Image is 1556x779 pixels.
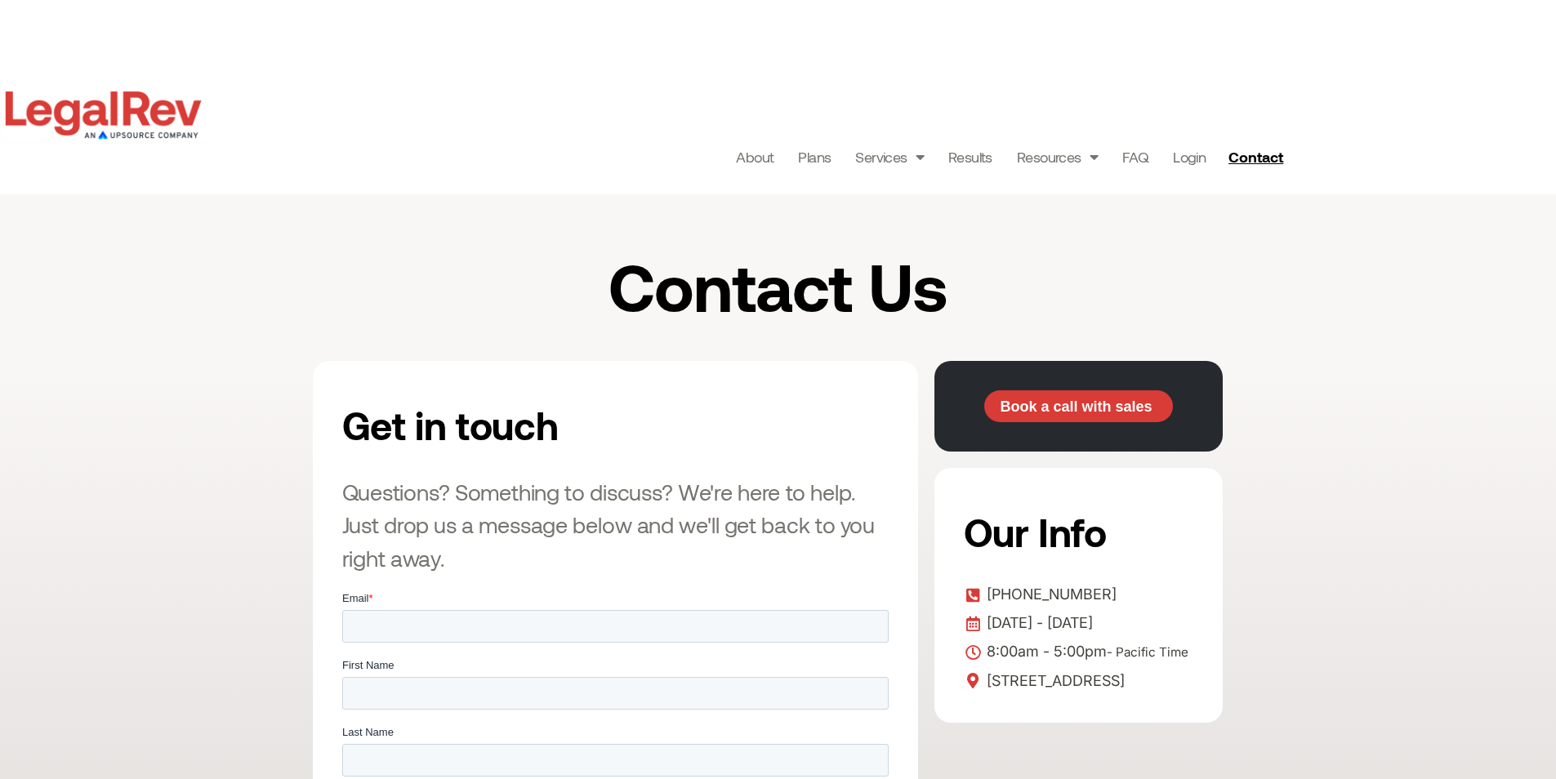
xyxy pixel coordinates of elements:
[1000,399,1152,414] span: Book a call with sales
[984,390,1173,423] a: Book a call with sales
[1228,149,1283,164] span: Contact
[983,669,1125,693] span: [STREET_ADDRESS]
[342,475,889,575] h3: Questions? Something to discuss? We're here to help. Just drop us a message below and we'll get b...
[736,145,1206,168] nav: Menu
[1173,145,1206,168] a: Login
[798,145,831,168] a: Plans
[855,145,924,168] a: Services
[453,252,1104,320] h1: Contact Us
[1222,144,1294,170] a: Contact
[1017,145,1098,168] a: Resources
[983,582,1117,607] span: [PHONE_NUMBER]
[342,390,724,459] h2: Get in touch
[736,145,774,168] a: About
[964,582,1193,607] a: [PHONE_NUMBER]
[983,611,1093,635] span: [DATE] - [DATE]
[964,497,1188,566] h2: Our Info
[1107,644,1188,660] span: - Pacific Time
[948,145,992,168] a: Results
[1122,145,1148,168] a: FAQ
[983,639,1188,665] span: 8:00am - 5:00pm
